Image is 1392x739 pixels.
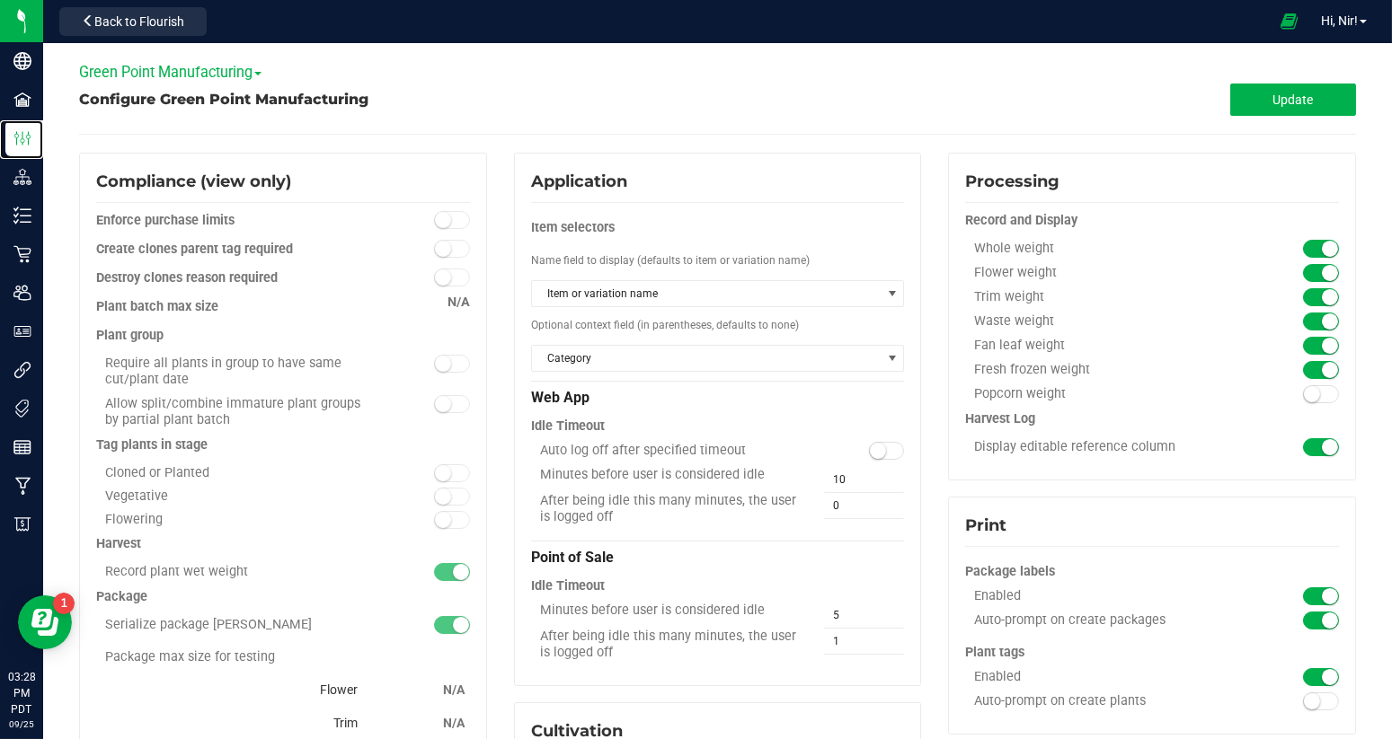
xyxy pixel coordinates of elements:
inline-svg: Tags [13,400,31,418]
div: After being idle this many minutes, the user is logged off [531,629,811,661]
div: Fresh frozen weight [965,362,1246,378]
div: Serialize package [PERSON_NAME] [96,617,377,633]
div: Destroy clones reason required [96,269,377,287]
div: Compliance (view only) [96,170,470,194]
div: Plant group [96,327,470,345]
div: Package labels [965,556,1339,588]
inline-svg: Retail [13,245,31,263]
div: Cloned or Planted [96,465,377,480]
div: Print [965,514,1339,538]
inline-svg: Manufacturing [13,477,31,495]
div: Allow split/combine immature plant groups by partial plant batch [96,396,377,428]
div: N/A [438,673,465,706]
div: Trim [96,707,358,739]
span: Update [1273,92,1314,107]
div: Enabled [965,588,1246,604]
span: Category [532,346,882,371]
div: Auto log off after specified timeout [531,443,811,459]
inline-svg: Billing [13,515,31,533]
inline-svg: Company [13,52,31,70]
inline-svg: Integrations [13,361,31,379]
p: 09/25 [8,717,35,731]
span: Hi, Nir! [1321,13,1358,28]
div: Auto-prompt on create packages [965,612,1246,629]
div: Optional context field (in parentheses, defaults to none) [531,309,905,341]
inline-svg: Reports [13,438,31,456]
configuration-section-card: Processing [948,413,1356,426]
div: Name field to display (defaults to item or variation name) [531,244,905,277]
input: 0 [824,493,904,518]
button: Update [1230,84,1356,116]
div: Tag plants in stage [96,436,470,454]
configuration-section-card: Print [948,546,1356,559]
button: Back to Flourish [59,7,207,36]
div: Idle Timeout [531,410,905,443]
input: 5 [824,603,904,628]
configuration-section-card: Application [514,552,922,565]
inline-svg: User Roles [13,322,31,340]
p: 03:28 PM PDT [8,669,35,717]
span: Open Ecommerce Menu [1269,4,1309,39]
iframe: Resource center [18,595,72,649]
div: N/A [438,707,465,739]
inline-svg: Facilities [13,91,31,109]
div: Create clones parent tag required [96,241,377,259]
div: Harvest [96,535,470,553]
configuration-section-card: Compliance (view only) [79,591,487,603]
div: Record and Display [965,212,1339,230]
div: After being idle this many minutes, the user is logged off [531,493,811,525]
span: N/A [448,295,470,310]
div: Fan leaf weight [965,338,1246,354]
span: Item or variation name [532,281,882,306]
div: Idle Timeout [531,570,905,603]
span: Green Point Manufacturing [79,64,262,81]
div: Flower [96,673,358,706]
inline-svg: Users [13,284,31,302]
div: Trim weight [965,289,1246,305]
div: Processing [965,170,1339,194]
div: Plant tags [965,637,1339,669]
inline-svg: Inventory [13,207,31,224]
span: Configure Green Point Manufacturing [79,91,368,108]
div: Vegetative [96,488,377,504]
div: Minutes before user is considered idle [531,603,811,619]
div: Minutes before user is considered idle [531,467,811,483]
div: Application [531,170,905,194]
div: Web App [531,381,905,410]
div: Record plant wet weight [96,564,377,580]
div: Require all plants in group to have same cut/plant date [96,356,377,388]
div: Point of Sale [531,541,905,570]
iframe: Resource center unread badge [53,593,75,614]
input: 10 [824,467,904,492]
div: Whole weight [965,241,1246,257]
span: Back to Flourish [94,14,184,29]
div: Flower weight [965,265,1246,281]
input: 1 [824,629,904,654]
div: Package max size for testing [96,641,470,673]
div: Flowering [96,512,377,527]
inline-svg: Distribution [13,168,31,186]
div: Package [96,588,470,606]
div: Item selectors [531,212,905,244]
div: Plant batch max size [96,298,470,316]
div: Auto-prompt on create plants [965,693,1246,709]
div: Display editable reference column [965,439,1246,455]
div: Harvest Log [965,410,1339,428]
div: Enforce purchase limits [96,212,377,230]
inline-svg: Configuration [13,129,31,147]
div: Waste weight [965,313,1246,330]
div: Popcorn weight [965,386,1246,402]
div: Enabled [965,669,1246,685]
